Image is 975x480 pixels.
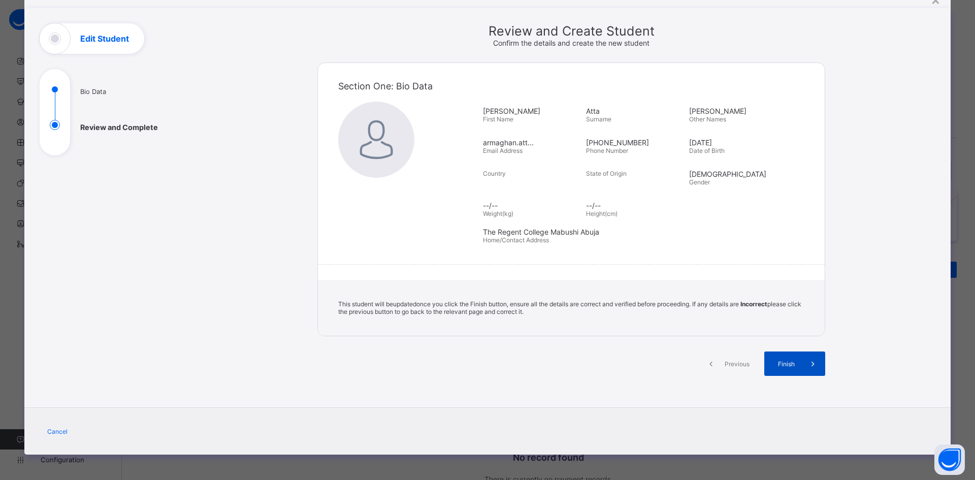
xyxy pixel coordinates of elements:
[586,138,684,147] span: [PHONE_NUMBER]
[689,107,787,115] span: [PERSON_NAME]
[338,81,433,91] span: Section One: Bio Data
[483,228,809,236] span: The Regent College Mabushi Abuja
[483,210,513,217] span: Weight(kg)
[586,147,628,154] span: Phone Number
[723,360,751,368] span: Previous
[483,138,581,147] span: armaghan.att...
[317,23,825,39] span: Review and Create Student
[338,102,414,178] img: default.svg
[934,444,965,475] button: Open asap
[689,170,787,178] span: [DEMOGRAPHIC_DATA]
[586,170,627,177] span: State of Origin
[586,107,684,115] span: Atta
[586,201,684,210] span: --/--
[483,236,549,244] span: Home/Contact Address
[586,210,617,217] span: Height(cm)
[483,170,506,177] span: Country
[586,115,611,123] span: Surname
[689,178,710,186] span: Gender
[47,428,68,435] span: Cancel
[483,107,581,115] span: [PERSON_NAME]
[689,147,725,154] span: Date of Birth
[24,8,951,455] div: Edit Student
[483,115,513,123] span: First Name
[338,300,801,315] span: This student will be updated once you click the Finish button, ensure all the details are correct...
[483,201,581,210] span: --/--
[689,138,787,147] span: [DATE]
[80,35,129,43] h1: Edit Student
[483,147,523,154] span: Email Address
[493,39,649,47] span: Confirm the details and create the new student
[689,115,726,123] span: Other Names
[740,300,767,308] b: Incorrect
[772,360,801,368] span: Finish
